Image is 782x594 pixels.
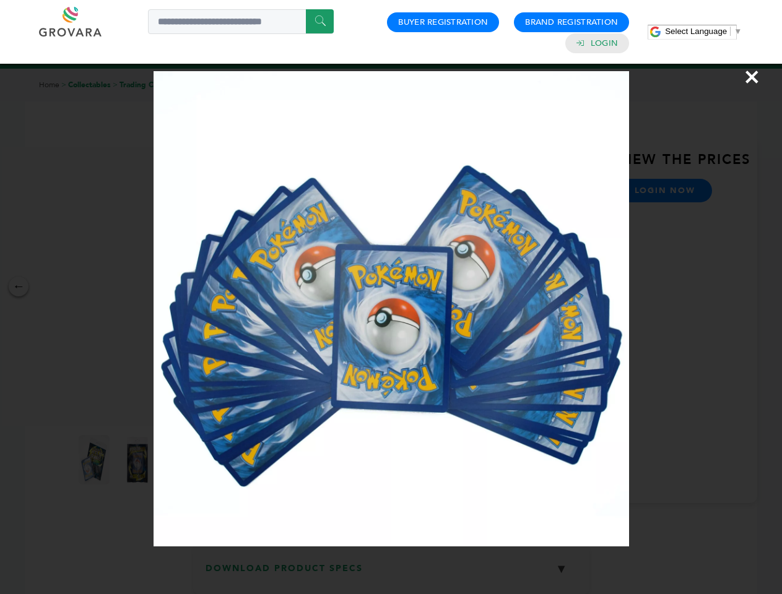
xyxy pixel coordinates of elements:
[734,27,742,36] span: ▼
[744,59,760,94] span: ×
[591,38,618,49] a: Login
[148,9,334,34] input: Search a product or brand...
[730,27,731,36] span: ​
[525,17,618,28] a: Brand Registration
[665,27,727,36] span: Select Language
[398,17,488,28] a: Buyer Registration
[154,71,629,546] img: Image Preview
[665,27,742,36] a: Select Language​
